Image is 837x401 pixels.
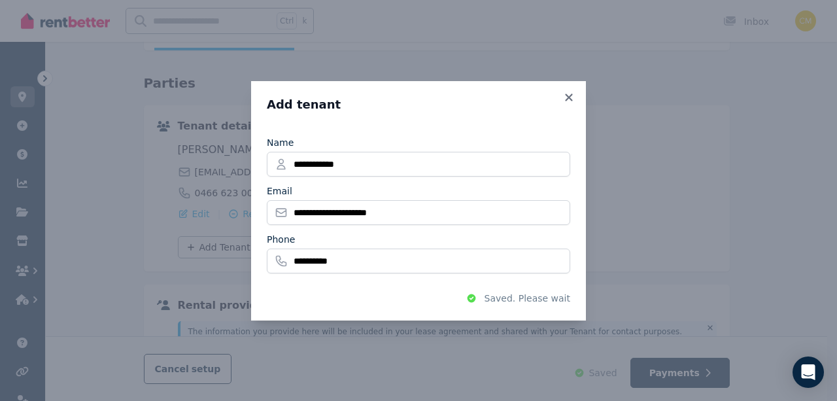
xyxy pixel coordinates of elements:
[793,357,824,388] div: Open Intercom Messenger
[267,184,292,198] label: Email
[267,136,294,149] label: Name
[267,97,570,113] h3: Add tenant
[485,292,570,305] span: Saved. Please wait
[267,233,295,246] label: Phone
